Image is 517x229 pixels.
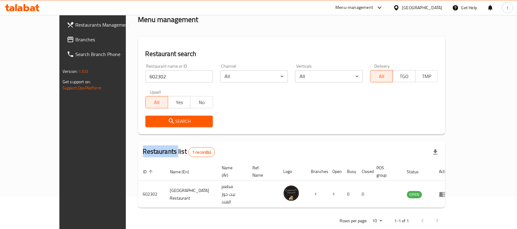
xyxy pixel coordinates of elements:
span: All [148,98,166,107]
td: مطعم بيت جوز الهند [217,181,248,208]
a: Branches [62,32,146,47]
td: [GEOGRAPHIC_DATA] Restaurant [165,181,217,208]
button: TMP [415,70,438,82]
label: Delivery [375,64,390,68]
button: Yes [168,96,191,108]
span: POS group [377,164,395,179]
button: No [190,96,213,108]
span: Name (Ar) [222,164,240,179]
td: 0 [357,181,372,208]
button: All [145,96,168,108]
input: Search for restaurant name or ID.. [145,70,213,83]
p: Rows per page: [340,217,368,225]
th: Open [328,162,342,181]
span: TGO [395,72,413,81]
button: All [370,70,393,82]
td: 0 [342,181,357,208]
div: Rows per page: [370,216,385,226]
div: All [220,70,288,83]
div: Total records count [188,147,215,157]
div: Menu [439,191,451,198]
span: TMP [418,72,436,81]
span: Search Branch Phone [75,51,141,58]
span: Get support on: [62,78,91,86]
span: t [507,4,508,11]
div: Menu-management [336,4,373,11]
div: Export file [428,145,443,160]
a: Restaurants Management [62,17,146,32]
th: Action [434,162,455,181]
span: Search [150,118,208,125]
span: 1.0.0 [78,67,88,75]
button: Search [145,116,213,127]
h2: Menu management [138,15,198,24]
td: 1 [328,181,342,208]
h2: Restaurants list [143,147,215,157]
label: Upsell [150,90,161,94]
span: Restaurants Management [75,21,141,28]
img: Coconut House Restaurant [284,186,299,201]
span: Yes [171,98,188,107]
span: Ref. Name [253,164,271,179]
td: 1 [306,181,328,208]
h2: Restaurant search [145,49,438,58]
span: OPEN [407,191,422,198]
button: TGO [393,70,415,82]
a: Support.OpsPlatform [62,84,101,92]
th: Closed [357,162,372,181]
div: All [295,70,363,83]
th: Branches [306,162,328,181]
th: Busy [342,162,357,181]
span: ID [143,168,155,175]
th: Logo [279,162,306,181]
div: [GEOGRAPHIC_DATA] [402,4,443,11]
table: enhanced table [138,162,455,208]
span: Branches [75,36,141,43]
span: No [193,98,210,107]
span: 1 record(s) [189,149,215,155]
span: Version: [62,67,77,75]
a: Search Branch Phone [62,47,146,62]
td: 602302 [138,181,165,208]
span: All [373,72,391,81]
span: Name (En) [170,168,197,175]
p: 1-1 of 1 [394,217,409,225]
span: Status [407,168,427,175]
